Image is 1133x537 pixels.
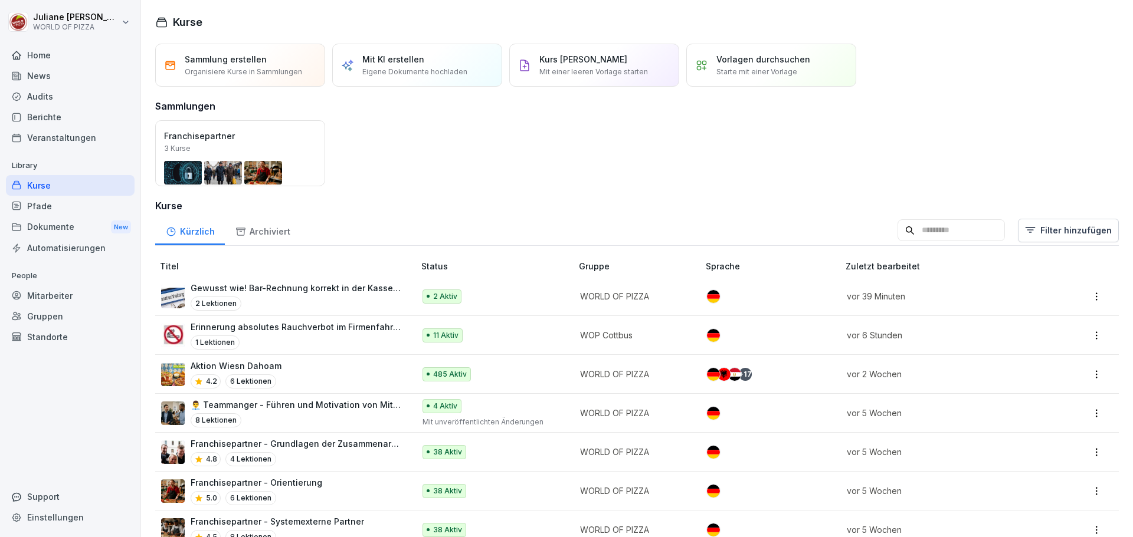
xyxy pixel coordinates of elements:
[161,479,185,503] img: t4g7eu33fb3xcinggz4rhe0w.png
[6,175,135,196] a: Kurse
[206,376,217,387] p: 4.2
[206,454,217,464] p: 4.8
[173,14,202,30] h1: Kurse
[225,215,300,245] a: Archiviert
[191,413,241,427] p: 8 Lektionen
[580,329,687,341] p: WOP Cottbus
[580,523,687,536] p: WORLD OF PIZZA
[847,407,1035,419] p: vor 5 Wochen
[155,99,215,113] h3: Sammlungen
[6,216,135,238] a: DokumenteNew
[6,65,135,86] div: News
[191,296,241,311] p: 2 Lektionen
[6,86,135,107] a: Audits
[191,282,402,294] p: Gewusst wie! Bar-Rechnung korrekt in der Kasse verbuchen.
[155,120,325,186] a: Franchisepartner3 Kurse
[847,523,1035,536] p: vor 5 Wochen
[160,260,417,272] p: Titel
[6,156,135,175] p: Library
[421,260,574,272] p: Status
[191,360,281,372] p: Aktion Wiesn Dahoam
[539,67,648,77] p: Mit einer leeren Vorlage starten
[161,285,185,308] img: hdz75wm9swzuwdvoxjbi6om3.png
[539,53,627,65] p: Kurs [PERSON_NAME]
[847,290,1035,302] p: vor 39 Minuten
[6,196,135,216] a: Pfade
[433,447,462,457] p: 38 Aktiv
[155,215,225,245] a: Kürzlich
[847,329,1035,341] p: vor 6 Stunden
[6,107,135,127] a: Berichte
[847,446,1035,458] p: vor 5 Wochen
[6,507,135,528] a: Einstellungen
[6,285,135,306] a: Mitarbeiter
[206,493,217,503] p: 5.0
[6,45,135,65] a: Home
[707,329,720,342] img: de.svg
[580,407,687,419] p: WORLD OF PIZZA
[846,260,1049,272] p: Zuletzt bearbeitet
[155,199,1119,213] h3: Kurse
[707,368,720,381] img: de.svg
[191,515,364,528] p: Franchisepartner - Systemexterne Partner
[6,216,135,238] div: Dokumente
[191,437,402,450] p: Franchisepartner - Grundlagen der Zusammenarbeit
[739,368,752,381] div: + 17
[707,485,720,498] img: de.svg
[185,67,302,77] p: Organisiere Kurse in Sammlungen
[161,401,185,425] img: ohhd80l18yea4i55etg45yot.png
[1018,219,1119,242] button: Filter hinzufügen
[847,368,1035,380] p: vor 2 Wochen
[847,485,1035,497] p: vor 5 Wochen
[6,127,135,148] a: Veranstaltungen
[580,446,687,458] p: WORLD OF PIZZA
[6,238,135,258] a: Automatisierungen
[433,486,462,496] p: 38 Aktiv
[225,491,276,505] p: 6 Lektionen
[191,335,240,350] p: 1 Lektionen
[707,446,720,459] img: de.svg
[33,12,119,22] p: Juliane [PERSON_NAME]
[580,368,687,380] p: WORLD OF PIZZA
[716,67,797,77] p: Starte mit einer Vorlage
[161,324,185,347] img: pd3gr0k7uzjs8bg588bob4hx.png
[33,23,119,31] p: WORLD OF PIZZA
[728,368,741,381] img: eg.svg
[225,374,276,388] p: 6 Lektionen
[6,327,135,347] a: Standorte
[225,452,276,466] p: 4 Lektionen
[580,290,687,302] p: WORLD OF PIZZA
[707,407,720,420] img: de.svg
[362,67,467,77] p: Eigene Dokumente hochladen
[707,290,720,303] img: de.svg
[423,417,560,427] p: Mit unveröffentlichten Änderungen
[164,130,316,142] p: Franchisepartner
[433,401,457,411] p: 4 Aktiv
[579,260,701,272] p: Gruppe
[164,143,191,154] p: 3 Kurse
[716,53,810,65] p: Vorlagen durchsuchen
[6,306,135,327] a: Gruppen
[6,266,135,285] p: People
[433,330,459,341] p: 11 Aktiv
[191,398,402,411] p: 👨‍💼 Teammanger - Führen und Motivation von Mitarbeitern
[111,220,131,234] div: New
[362,53,424,65] p: Mit KI erstellen
[191,321,402,333] p: Erinnerung absolutes Rauchverbot im Firmenfahrzeug
[161,440,185,464] img: jg5uy95jeicgu19gkip2jpcz.png
[433,291,457,302] p: 2 Aktiv
[433,369,467,380] p: 485 Aktiv
[185,53,267,65] p: Sammlung erstellen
